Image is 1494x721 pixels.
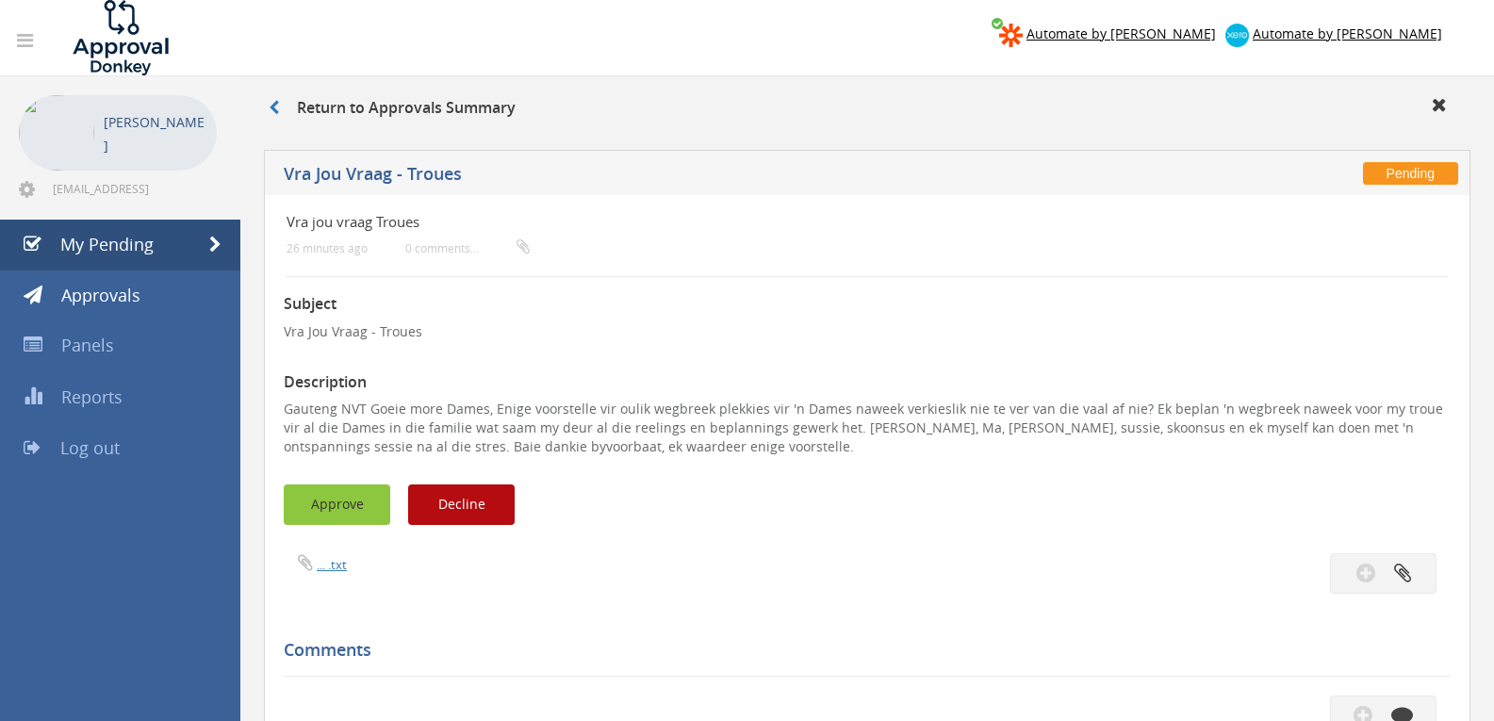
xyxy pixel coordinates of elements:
span: My Pending [60,233,154,255]
h3: Description [284,374,1451,391]
span: [EMAIL_ADDRESS][DOMAIN_NAME] [53,181,213,196]
small: 26 minutes ago [287,241,368,255]
span: Reports [61,385,123,408]
h4: Vra jou vraag Troues [287,214,1255,230]
button: Decline [408,484,515,525]
h5: Comments [284,641,1437,660]
h3: Subject [284,296,1451,313]
h3: Return to Approvals Summary [269,100,516,117]
img: xero-logo.png [1225,24,1249,47]
span: Log out [60,436,120,459]
p: [PERSON_NAME] [104,110,207,157]
span: Approvals [61,284,140,306]
span: Automate by [PERSON_NAME] [1253,25,1442,42]
small: 0 comments... [405,241,530,255]
p: Vra Jou Vraag - Troues [284,322,1451,341]
span: Pending [1363,162,1458,185]
a: ... .txt [317,556,347,573]
p: Gauteng NVT Goeie more Dames, Enige voorstelle vir oulik wegbreek plekkies vir 'n Dames naweek ve... [284,400,1451,456]
button: Approve [284,484,390,525]
h5: Vra Jou Vraag - Troues [284,165,1104,188]
span: Automate by [PERSON_NAME] [1026,25,1216,42]
img: zapier-logomark.png [999,24,1023,47]
span: Panels [61,334,114,356]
